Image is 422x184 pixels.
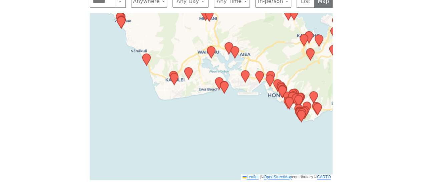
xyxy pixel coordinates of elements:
[241,174,333,180] div: © contributors ©
[243,175,259,179] a: Leaflet
[260,175,261,179] span: |
[317,175,331,179] a: CARTO
[264,175,292,179] a: OpenStreetMap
